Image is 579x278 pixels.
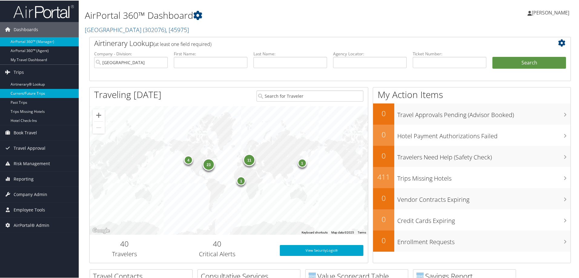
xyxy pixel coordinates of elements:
[333,50,407,56] label: Agency Locator:
[280,244,363,255] a: View SecurityLogic®
[85,8,412,21] h1: AirPortal 360™ Dashboard
[164,249,271,258] h3: Critical Alerts
[166,25,189,33] span: , [ 45975 ]
[373,171,394,182] h2: 411
[203,158,215,170] div: 23
[373,145,571,166] a: 0Travelers Need Help (Safety Check)
[373,166,571,188] a: 411Trips Missing Hotels
[397,107,571,119] h3: Travel Approvals Pending (Advisor Booked)
[143,25,166,33] span: ( 302076 )
[373,192,394,203] h2: 0
[492,56,566,68] button: Search
[373,214,394,224] h2: 0
[331,230,354,234] span: Map data ©2025
[164,238,271,248] h2: 40
[397,128,571,140] h3: Hotel Payment Authorizations Failed
[528,3,575,21] a: [PERSON_NAME]
[85,25,189,33] a: [GEOGRAPHIC_DATA]
[373,103,571,124] a: 0Travel Approvals Pending (Advisor Booked)
[358,230,366,234] a: Terms (opens in new tab)
[94,38,526,48] h2: Airtinerary Lookup
[184,155,193,164] div: 4
[253,50,327,56] label: Last Name:
[94,238,155,248] h2: 40
[373,108,394,118] h2: 0
[14,217,49,232] span: AirPortal® Admin
[397,213,571,224] h3: Credit Cards Expiring
[13,4,74,18] img: airportal-logo.png
[373,88,571,100] h1: My Action Items
[397,149,571,161] h3: Travelers Need Help (Safety Check)
[94,88,161,100] h1: Traveling [DATE]
[94,50,168,56] label: Company - Division:
[94,249,155,258] h3: Travelers
[14,21,38,37] span: Dashboards
[373,150,394,160] h2: 0
[154,40,211,47] span: (at least one field required)
[256,90,363,101] input: Search for Traveler
[14,171,34,186] span: Reporting
[397,234,571,246] h3: Enrollment Requests
[373,209,571,230] a: 0Credit Cards Expiring
[373,235,394,245] h2: 0
[297,158,306,167] div: 1
[397,192,571,203] h3: Vendor Contracts Expiring
[91,226,111,234] a: Open this area in Google Maps (opens a new window)
[14,64,24,79] span: Trips
[373,230,571,251] a: 0Enrollment Requests
[14,140,45,155] span: Travel Approval
[174,50,247,56] label: First Name:
[14,155,50,171] span: Risk Management
[93,109,105,121] button: Zoom in
[373,129,394,139] h2: 0
[14,202,45,217] span: Employee Tools
[373,124,571,145] a: 0Hotel Payment Authorizations Failed
[14,186,47,201] span: Company Admin
[532,9,569,15] span: [PERSON_NAME]
[93,121,105,133] button: Zoom out
[302,230,328,234] button: Keyboard shortcuts
[243,153,255,165] div: 11
[413,50,486,56] label: Ticket Number:
[373,188,571,209] a: 0Vendor Contracts Expiring
[14,125,37,140] span: Book Travel
[397,171,571,182] h3: Trips Missing Hotels
[237,176,246,185] div: 1
[91,226,111,234] img: Google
